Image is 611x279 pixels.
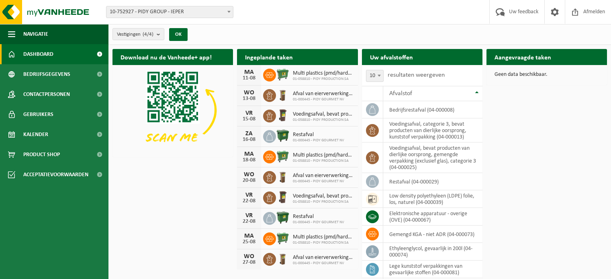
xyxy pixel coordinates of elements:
[241,130,257,137] div: ZA
[241,137,257,143] div: 16-08
[383,190,482,208] td: low density polyethyleen (LDPE) folie, los, naturel (04-000039)
[293,261,354,266] span: 01-000445 - PIDY GOURMET NV
[112,28,164,40] button: Vestigingen(4/4)
[293,240,354,245] span: 01-058810 - PIDY PRODUCTION SA
[293,138,344,143] span: 01-000445 - PIDY GOURMET NV
[241,96,257,102] div: 13-08
[366,70,384,82] span: 10
[276,108,290,122] img: WB-0240-HPE-BN-01
[388,72,445,78] label: resultaten weergeven
[276,190,290,204] img: WB-0240-HPE-BN-01
[241,116,257,122] div: 15-08
[112,49,220,65] h2: Download nu de Vanheede+ app!
[241,260,257,265] div: 27-08
[293,193,354,200] span: Voedingsafval, bevat producten van dierlijke oorsprong, gemengde verpakking (exc...
[23,24,48,44] span: Navigatie
[293,220,344,225] span: 01-000445 - PIDY GOURMET NV
[241,233,257,239] div: MA
[383,226,482,243] td: gemengd KGA - niet ADR (04-000073)
[293,214,344,220] span: Restafval
[293,91,354,97] span: Afval van eierverwerking, onverpakt, categorie 3
[495,72,599,77] p: Geen data beschikbaar.
[293,173,354,179] span: Afval van eierverwerking, onverpakt, categorie 3
[486,49,559,65] h2: Aangevraagde taken
[383,173,482,190] td: restafval (04-000029)
[383,243,482,261] td: ethyleenglycol, gevaarlijk in 200l (04-000074)
[241,171,257,178] div: WO
[23,84,70,104] span: Contactpersonen
[362,49,421,65] h2: Uw afvalstoffen
[293,77,354,81] span: 01-058810 - PIDY PRODUCTION SA
[23,124,48,145] span: Kalender
[276,149,290,163] img: WB-0660-HPE-GN-01
[23,44,53,64] span: Dashboard
[143,32,153,37] count: (4/4)
[23,165,88,185] span: Acceptatievoorwaarden
[293,132,344,138] span: Restafval
[276,252,290,265] img: WB-0140-HPE-BN-01
[293,159,354,163] span: 01-058810 - PIDY PRODUCTION SA
[293,118,354,122] span: 01-058810 - PIDY PRODUCTION SA
[241,253,257,260] div: WO
[237,49,301,65] h2: Ingeplande taken
[106,6,233,18] span: 10-752927 - PIDY GROUP - IEPER
[241,110,257,116] div: VR
[23,64,70,84] span: Bedrijfsgegevens
[241,192,257,198] div: VR
[112,65,233,155] img: Download de VHEPlus App
[383,261,482,278] td: lege kunststof verpakkingen van gevaarlijke stoffen (04-000081)
[241,212,257,219] div: VR
[383,118,482,143] td: voedingsafval, categorie 3, bevat producten van dierlijke oorsprong, kunststof verpakking (04-000...
[276,170,290,183] img: WB-0140-HPE-BN-01
[276,67,290,81] img: WB-0660-HPE-GN-01
[383,143,482,173] td: voedingsafval, bevat producten van dierlijke oorsprong, gemengde verpakking (exclusief glas), cat...
[241,178,257,183] div: 20-08
[241,75,257,81] div: 11-08
[293,179,354,184] span: 01-000445 - PIDY GOURMET NV
[276,231,290,245] img: WB-0660-HPE-GN-01
[293,97,354,102] span: 01-000445 - PIDY GOURMET NV
[241,198,257,204] div: 22-08
[389,90,412,97] span: Afvalstof
[241,157,257,163] div: 18-08
[383,101,482,118] td: bedrijfsrestafval (04-000008)
[276,211,290,224] img: WB-1100-HPE-GN-01
[276,88,290,102] img: WB-0140-HPE-BN-01
[293,111,354,118] span: Voedingsafval, bevat producten van dierlijke oorsprong, gemengde verpakking (exc...
[23,104,53,124] span: Gebruikers
[169,28,188,41] button: OK
[23,145,60,165] span: Product Shop
[241,151,257,157] div: MA
[241,239,257,245] div: 25-08
[366,70,383,81] span: 10
[241,219,257,224] div: 22-08
[293,70,354,77] span: Multi plastics (pmd/harde kunststoffen/spanbanden/eps/folie naturel/folie gemeng...
[117,29,153,41] span: Vestigingen
[293,152,354,159] span: Multi plastics (pmd/harde kunststoffen/spanbanden/eps/folie naturel/folie gemeng...
[241,90,257,96] div: WO
[241,69,257,75] div: MA
[293,200,354,204] span: 01-058810 - PIDY PRODUCTION SA
[383,208,482,226] td: elektronische apparatuur - overige (OVE) (04-000067)
[293,234,354,240] span: Multi plastics (pmd/harde kunststoffen/spanbanden/eps/folie naturel/folie gemeng...
[293,255,354,261] span: Afval van eierverwerking, onverpakt, categorie 3
[276,129,290,143] img: WB-1100-HPE-GN-01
